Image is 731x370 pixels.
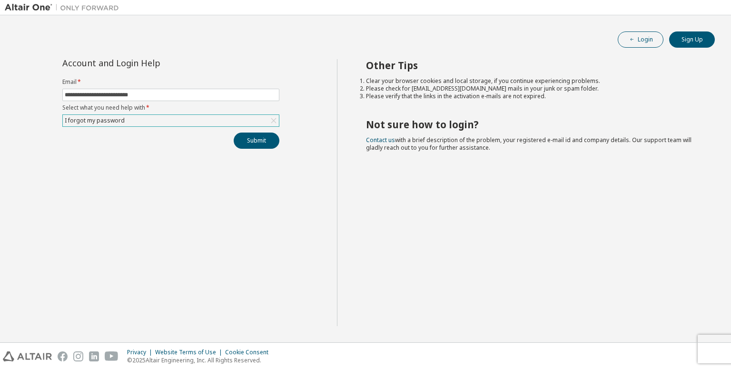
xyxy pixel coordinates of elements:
[3,351,52,361] img: altair_logo.svg
[5,3,124,12] img: Altair One
[58,351,68,361] img: facebook.svg
[669,31,715,48] button: Sign Up
[618,31,663,48] button: Login
[234,133,279,149] button: Submit
[366,77,698,85] li: Clear your browser cookies and local storage, if you continue experiencing problems.
[62,104,279,112] label: Select what you need help with
[63,115,126,126] div: I forgot my password
[127,356,274,364] p: © 2025 Altair Engineering, Inc. All Rights Reserved.
[127,349,155,356] div: Privacy
[366,92,698,100] li: Please verify that the links in the activation e-mails are not expired.
[366,118,698,131] h2: Not sure how to login?
[366,85,698,92] li: Please check for [EMAIL_ADDRESS][DOMAIN_NAME] mails in your junk or spam folder.
[366,136,395,144] a: Contact us
[366,136,691,152] span: with a brief description of the problem, your registered e-mail id and company details. Our suppo...
[366,59,698,72] h2: Other Tips
[155,349,225,356] div: Website Terms of Use
[63,115,279,126] div: I forgot my password
[62,59,236,67] div: Account and Login Help
[89,351,99,361] img: linkedin.svg
[62,78,279,86] label: Email
[225,349,274,356] div: Cookie Consent
[73,351,83,361] img: instagram.svg
[105,351,119,361] img: youtube.svg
